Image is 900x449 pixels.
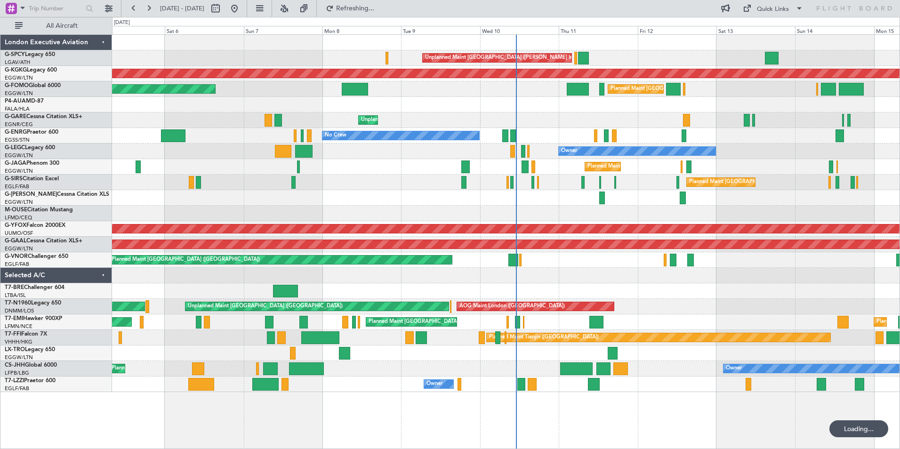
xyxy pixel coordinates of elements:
a: EGLF/FAB [5,183,29,190]
a: EGSS/STN [5,136,30,144]
a: G-GAALCessna Citation XLS+ [5,238,82,244]
div: Sun 14 [795,26,874,34]
a: T7-LZZIPraetor 600 [5,378,56,384]
a: VHHH/HKG [5,338,32,345]
a: LFMD/CEQ [5,214,32,221]
span: G-FOMO [5,83,29,88]
span: G-[PERSON_NAME] [5,192,57,197]
a: EGGW/LTN [5,152,33,159]
a: EGGW/LTN [5,90,33,97]
span: LX-TRO [5,347,25,353]
span: CS-JHH [5,362,25,368]
span: T7-EMI [5,316,23,321]
div: Unplanned Maint [PERSON_NAME] [361,113,446,127]
span: G-GAAL [5,238,26,244]
a: EGGW/LTN [5,354,33,361]
a: P4-AUAMD-87 [5,98,44,104]
a: EGGW/LTN [5,199,33,206]
a: LFMN/NCE [5,323,32,330]
a: G-JAGAPhenom 300 [5,160,59,166]
span: G-SIRS [5,176,23,182]
a: T7-N1960Legacy 650 [5,300,61,306]
div: Sat 6 [165,26,243,34]
div: Tue 9 [401,26,480,34]
a: G-FOMOGlobal 6000 [5,83,61,88]
span: G-JAGA [5,160,26,166]
a: G-GARECessna Citation XLS+ [5,114,82,120]
a: T7-FFIFalcon 7X [5,331,47,337]
div: AOG Maint London ([GEOGRAPHIC_DATA]) [459,299,565,313]
a: EGLF/FAB [5,261,29,268]
a: LTBA/ISL [5,292,26,299]
a: G-VNORChallenger 650 [5,254,68,259]
a: G-ENRGPraetor 600 [5,129,58,135]
div: Thu 11 [559,26,637,34]
a: G-YFOXFalcon 2000EX [5,223,65,228]
a: LFPB/LBG [5,369,29,377]
div: Fri 12 [638,26,716,34]
span: G-LEGC [5,145,25,151]
div: Planned Maint [GEOGRAPHIC_DATA] ([GEOGRAPHIC_DATA]) [611,82,759,96]
a: CS-JHHGlobal 6000 [5,362,57,368]
span: All Aircraft [24,23,99,29]
a: G-LEGCLegacy 600 [5,145,55,151]
span: T7-LZZI [5,378,24,384]
a: G-SIRSCitation Excel [5,176,59,182]
div: Planned Maint [GEOGRAPHIC_DATA] ([GEOGRAPHIC_DATA]) [689,175,837,189]
a: FALA/HLA [5,105,30,112]
a: LGAV/ATH [5,59,30,66]
input: Trip Number [29,1,83,16]
div: Wed 10 [480,26,559,34]
div: Owner [726,361,742,376]
span: T7-FFI [5,331,21,337]
a: DNMM/LOS [5,307,34,314]
a: EGGW/LTN [5,168,33,175]
div: Unplanned Maint [GEOGRAPHIC_DATA] ([PERSON_NAME] Intl) [425,51,578,65]
a: G-SPCYLegacy 650 [5,52,55,57]
span: G-YFOX [5,223,26,228]
a: G-KGKGLegacy 600 [5,67,57,73]
span: G-GARE [5,114,26,120]
div: Owner [426,377,442,391]
a: EGLF/FAB [5,385,29,392]
span: Refreshing... [336,5,375,12]
span: P4-AUA [5,98,26,104]
div: Planned Maint Tianjin ([GEOGRAPHIC_DATA]) [489,330,599,345]
div: [DATE] [114,19,130,27]
a: T7-EMIHawker 900XP [5,316,62,321]
div: Quick Links [757,5,789,14]
a: EGNR/CEG [5,121,33,128]
a: T7-BREChallenger 604 [5,285,64,290]
a: M-OUSECitation Mustang [5,207,73,213]
button: All Aircraft [10,18,102,33]
a: UUMO/OSF [5,230,33,237]
button: Refreshing... [321,1,378,16]
span: G-SPCY [5,52,25,57]
div: Fri 5 [86,26,165,34]
div: Unplanned Maint [GEOGRAPHIC_DATA] ([GEOGRAPHIC_DATA]) [188,299,343,313]
div: Planned Maint [GEOGRAPHIC_DATA] ([GEOGRAPHIC_DATA]) [587,160,736,174]
button: Quick Links [738,1,808,16]
span: T7-BRE [5,285,24,290]
div: No Crew [325,128,346,143]
div: Sat 13 [716,26,795,34]
span: G-VNOR [5,254,28,259]
a: LX-TROLegacy 650 [5,347,55,353]
div: Planned Maint [GEOGRAPHIC_DATA] ([GEOGRAPHIC_DATA]) [112,253,260,267]
div: Sun 7 [244,26,322,34]
span: M-OUSE [5,207,27,213]
span: [DATE] - [DATE] [160,4,204,13]
div: Mon 8 [322,26,401,34]
a: EGGW/LTN [5,245,33,252]
div: Owner [561,144,577,158]
div: Planned Maint [GEOGRAPHIC_DATA] [369,315,458,329]
a: EGGW/LTN [5,74,33,81]
span: G-ENRG [5,129,27,135]
div: Loading... [829,420,888,437]
a: G-[PERSON_NAME]Cessna Citation XLS [5,192,109,197]
span: T7-N1960 [5,300,31,306]
span: G-KGKG [5,67,27,73]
